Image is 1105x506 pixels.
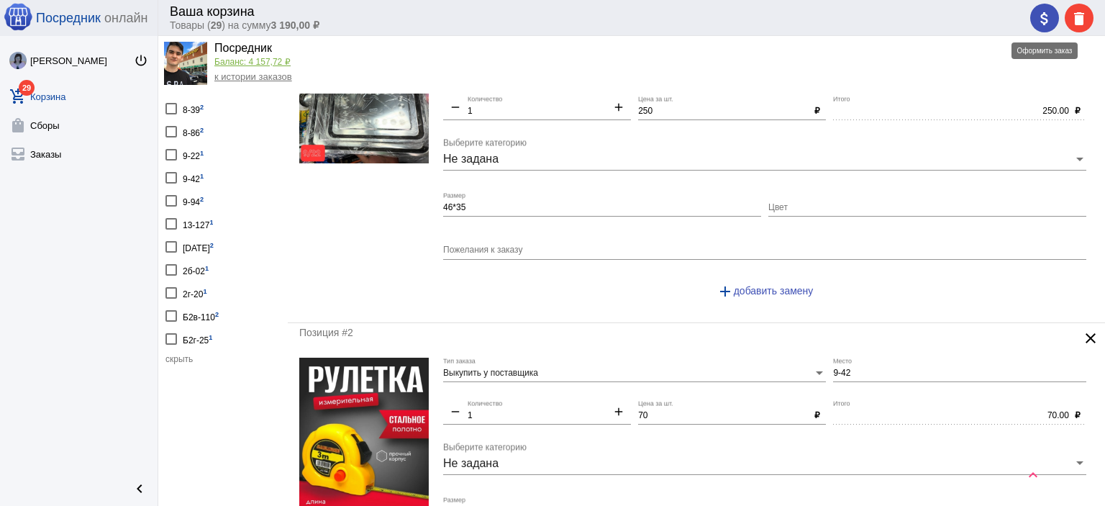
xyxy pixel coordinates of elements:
[809,410,826,420] b: ₽
[200,104,204,111] small: 2
[200,150,204,157] small: 1
[210,242,214,249] small: 2
[36,11,101,26] span: Посредник
[30,55,134,66] div: [PERSON_NAME]
[214,71,292,82] a: к истории заказов
[1070,10,1088,27] mat-icon: delete
[443,457,499,469] span: Не задана
[9,117,27,134] mat-icon: shopping_bag
[200,127,204,134] small: 2
[104,11,147,26] span: онлайн
[205,265,209,272] small: 1
[1024,466,1042,484] mat-icon: keyboard_arrow_up
[705,278,825,304] button: добавить замену
[9,145,27,163] mat-icon: all_inbox
[299,327,1034,338] div: Позиция #2
[164,42,207,85] img: Q24LwM2xnWNEg9GWdVHmi0t4mD_yciabf3IL6FeUV8SqS53i_mmw9RN_pSTX6r7fbcHdZUyanFkpxPw031ze5DbT.jpg
[1036,10,1053,27] mat-icon: attach_money
[203,288,206,295] small: 1
[1082,330,1099,347] mat-icon: clear
[214,42,292,57] div: Посредник
[443,100,468,117] mat-icon: remove
[209,219,213,226] small: 1
[170,19,1016,31] div: Товары ( ) на сумму
[165,354,193,364] span: скрыть
[183,191,204,210] div: 9-94
[183,283,207,302] div: 2г-20
[131,480,148,497] mat-icon: chevron_left
[443,153,499,165] span: Не задана
[717,285,814,297] span: добавить замену
[209,334,212,341] small: 1
[183,122,204,141] div: 8-86
[183,168,204,187] div: 9-42
[200,196,204,203] small: 2
[4,2,32,31] img: apple-icon-60x60.png
[717,283,734,300] mat-icon: add
[211,19,222,31] b: 29
[214,57,291,67] a: Баланс: 4 157,72 ₽
[299,53,429,163] img: YpfZKiK8hFMlNa_HciZxwl9dh8Z0mWzWKb63IrUkoatks5eA5qtl2BP0XqzQ5KygVaqZBSIPCyjiZeqnCCESMT6Y.jpg
[215,311,219,318] small: 2
[1069,106,1086,116] b: ₽
[606,405,631,422] mat-icon: add
[183,237,214,256] div: [DATE]
[443,368,538,378] span: Выкупить у поставщика
[183,306,219,325] div: Б2в-110
[183,99,204,118] div: 8-39
[183,329,212,348] div: Б2г-25
[170,4,1016,19] div: Ваша корзина
[134,53,148,68] mat-icon: power_settings_new
[9,52,27,69] img: wofnKqjZjwknS0_OYP7zLjFh3QNdI9Ftwk5VoexNpznxyHik7RWpL8V33ZpYvntVjNFgR1eC.jpg
[606,100,631,117] mat-icon: add
[200,173,204,180] small: 1
[183,214,213,233] div: 13-127
[443,405,468,422] mat-icon: remove
[183,145,204,164] div: 9-22
[1069,410,1086,420] b: ₽
[9,88,27,105] mat-icon: add_shopping_cart
[809,106,826,116] b: ₽
[183,260,209,279] div: 2б-02
[271,19,319,31] b: 3 190,00 ₽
